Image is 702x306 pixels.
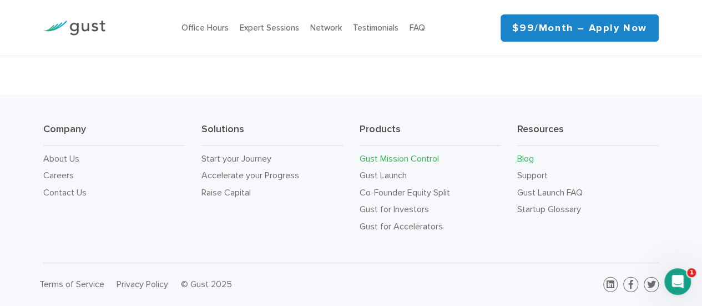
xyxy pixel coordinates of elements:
[517,123,659,146] h3: Resources
[410,23,425,33] a: FAQ
[360,153,439,164] a: Gust Mission Control
[117,279,168,289] a: Privacy Policy
[181,23,229,33] a: Office Hours
[181,277,342,292] div: © Gust 2025
[43,21,105,36] img: Gust Logo
[360,123,501,146] h3: Products
[43,187,87,198] a: Contact Us
[360,170,407,180] a: Gust Launch
[201,170,299,180] a: Accelerate your Progress
[353,23,398,33] a: Testimonials
[517,153,534,164] a: Blog
[43,170,74,180] a: Careers
[310,23,342,33] a: Network
[360,204,429,214] a: Gust for Investors
[360,221,443,232] a: Gust for Accelerators
[43,153,79,164] a: About Us
[201,123,343,146] h3: Solutions
[43,123,185,146] h3: Company
[517,204,581,214] a: Startup Glossary
[501,14,659,42] a: $99/month – Apply Now
[39,279,104,289] a: Terms of Service
[517,187,583,198] a: Gust Launch FAQ
[201,187,251,198] a: Raise Capital
[517,170,548,180] a: Support
[240,23,299,33] a: Expert Sessions
[647,253,702,306] iframe: Chat Widget
[360,187,450,198] a: Co-Founder Equity Split
[201,153,271,164] a: Start your Journey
